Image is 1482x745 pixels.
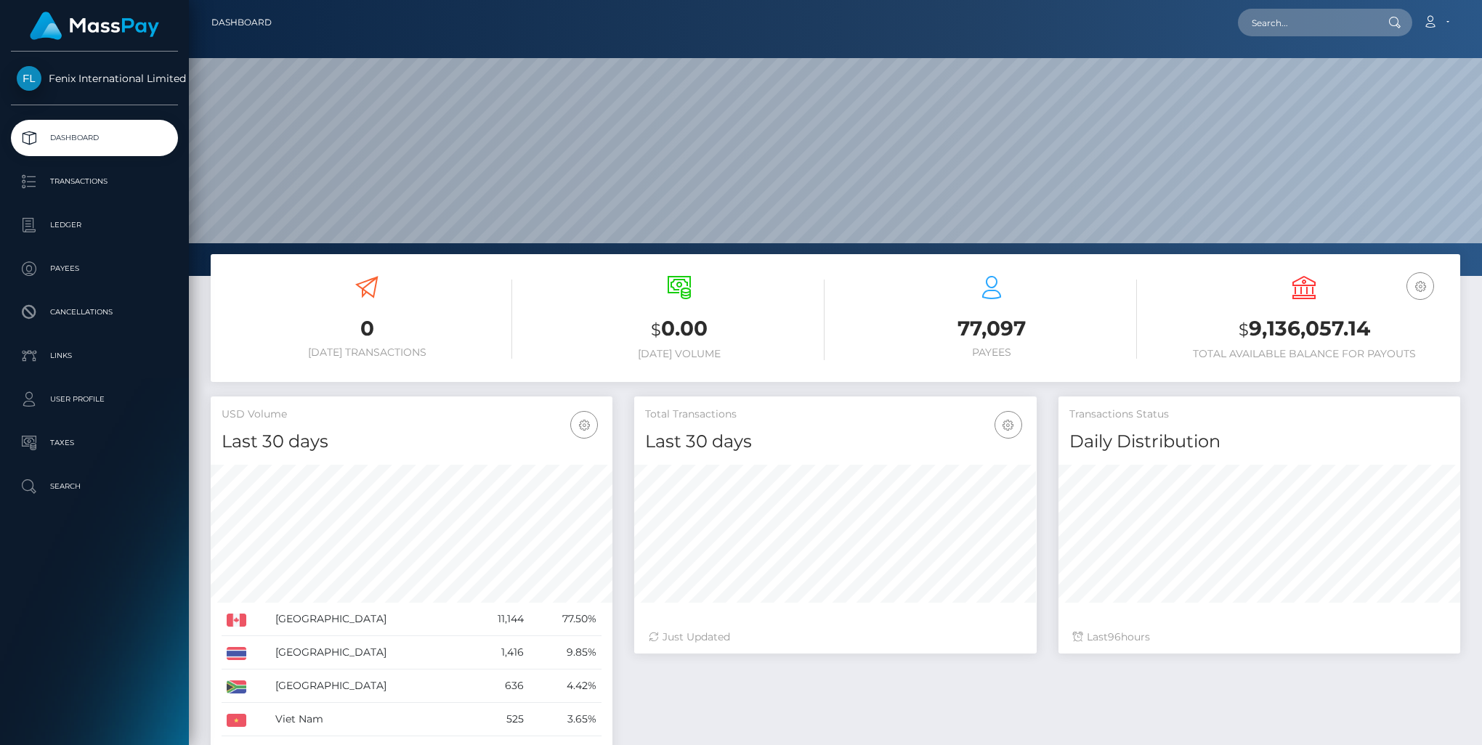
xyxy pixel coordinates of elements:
[11,72,178,85] span: Fenix International Limited
[1069,429,1449,455] h4: Daily Distribution
[846,346,1137,359] h6: Payees
[17,214,172,236] p: Ledger
[17,432,172,454] p: Taxes
[1238,9,1374,36] input: Search...
[17,127,172,149] p: Dashboard
[17,171,172,192] p: Transactions
[11,294,178,330] a: Cancellations
[11,163,178,200] a: Transactions
[11,338,178,374] a: Links
[17,476,172,497] p: Search
[17,345,172,367] p: Links
[846,314,1137,343] h3: 77,097
[1159,314,1449,344] h3: 9,136,057.14
[222,314,512,343] h3: 0
[17,301,172,323] p: Cancellations
[11,425,178,461] a: Taxes
[651,319,661,340] small: $
[11,468,178,505] a: Search
[645,429,1025,455] h4: Last 30 days
[222,346,512,359] h6: [DATE] Transactions
[11,251,178,287] a: Payees
[1159,348,1449,360] h6: Total Available Balance for Payouts
[534,314,825,344] h3: 0.00
[11,381,178,418] a: User Profile
[211,7,272,38] a: Dashboard
[1069,407,1449,422] h5: Transactions Status
[222,407,602,422] h5: USD Volume
[1073,630,1446,645] div: Last hours
[30,12,159,40] img: MassPay Logo
[222,429,602,455] h4: Last 30 days
[11,207,178,243] a: Ledger
[534,348,825,360] h6: [DATE] Volume
[11,120,178,156] a: Dashboard
[17,66,41,91] img: Fenix International Limited
[1239,319,1249,340] small: $
[17,388,172,410] p: User Profile
[17,258,172,280] p: Payees
[645,407,1025,422] h5: Total Transactions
